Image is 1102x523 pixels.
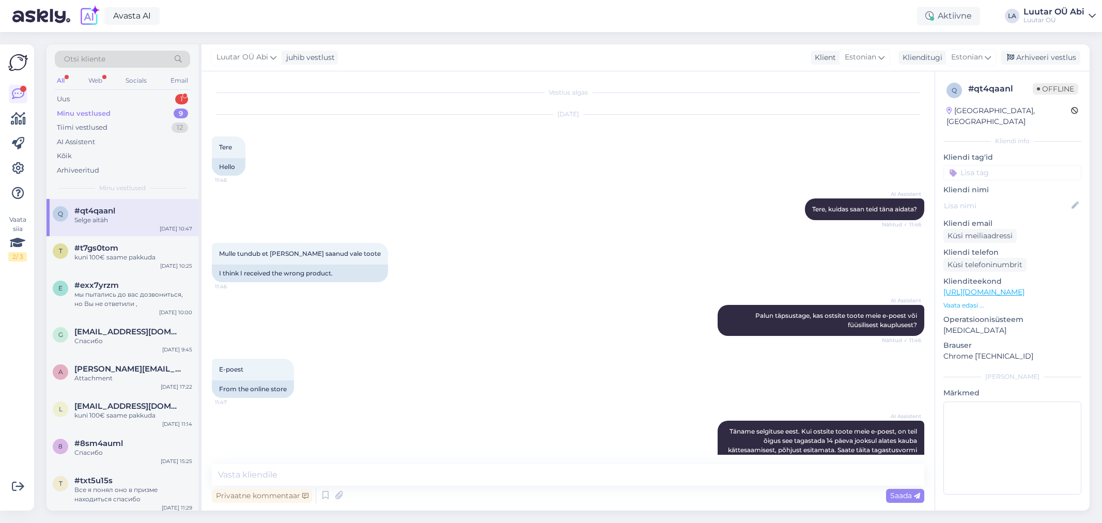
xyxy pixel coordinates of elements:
[64,54,105,65] span: Otsi kliente
[168,74,190,87] div: Email
[104,7,160,25] a: Avasta AI
[74,374,192,383] div: Attachment
[159,309,192,316] div: [DATE] 10:00
[951,52,983,63] span: Estonian
[74,327,182,336] span: grgr20002@gmail.com
[216,52,268,63] span: Luutar OÜ Abi
[943,258,1027,272] div: Küsi telefoninumbrit
[57,151,72,161] div: Kõik
[55,74,67,87] div: All
[882,297,921,304] span: AI Assistent
[917,7,980,25] div: Aktiivne
[212,489,313,503] div: Privaatne kommentaar
[282,52,335,63] div: juhib vestlust
[74,206,115,216] span: #qt4qaanl
[74,243,118,253] span: #t7gs0tom
[943,165,1081,180] input: Lisa tag
[58,368,63,376] span: a
[943,184,1081,195] p: Kliendi nimi
[74,336,192,346] div: Спасибо
[212,110,924,119] div: [DATE]
[74,485,192,504] div: Все я понял оно в призме находиться спасибо
[1005,9,1019,23] div: LA
[898,52,942,63] div: Klienditugi
[212,88,924,97] div: Vestlus algas
[943,276,1081,287] p: Klienditeekond
[1023,8,1096,24] a: Luutar OÜ AbiLuutar OÜ
[845,52,876,63] span: Estonian
[943,372,1081,381] div: [PERSON_NAME]
[74,439,123,448] span: #8sm4auml
[74,281,119,290] span: #exx7yrzm
[811,52,836,63] div: Klient
[212,158,245,176] div: Hello
[1023,16,1084,24] div: Luutar OÜ
[943,247,1081,258] p: Kliendi telefon
[8,252,27,261] div: 2 / 3
[212,380,294,398] div: From the online store
[215,283,254,290] span: 11:46
[74,448,192,457] div: Спасибо
[58,210,63,218] span: q
[86,74,104,87] div: Web
[162,346,192,353] div: [DATE] 9:45
[74,411,192,420] div: kuni 100€ saame pakkuda
[943,287,1025,297] a: [URL][DOMAIN_NAME]
[882,336,921,344] span: Nähtud ✓ 11:46
[943,314,1081,325] p: Operatsioonisüsteem
[943,351,1081,362] p: Chrome [TECHNICAL_ID]
[8,53,28,72] img: Askly Logo
[728,427,919,500] span: Täname selgituse eest. Kui ostsite toote meie e-poest, on teil õigus see tagastada 14 päeva jooks...
[212,265,388,282] div: I think I received the wrong product.
[123,74,149,87] div: Socials
[215,398,254,406] span: 11:47
[8,215,27,261] div: Vaata siia
[943,301,1081,310] p: Vaata edasi ...
[161,383,192,391] div: [DATE] 17:22
[99,183,146,193] span: Minu vestlused
[161,457,192,465] div: [DATE] 15:25
[943,340,1081,351] p: Brauser
[160,262,192,270] div: [DATE] 10:25
[1001,51,1080,65] div: Arhiveeri vestlus
[172,122,188,133] div: 12
[882,412,921,420] span: AI Assistent
[755,312,919,329] span: Palun täpsustage, kas ostsite toote meie e-poest või füüsilisest kauplusest?
[162,504,192,512] div: [DATE] 11:29
[74,216,192,225] div: Selge aitäh
[943,152,1081,163] p: Kliendi tag'id
[890,491,920,500] span: Saada
[160,225,192,233] div: [DATE] 10:47
[943,229,1017,243] div: Küsi meiliaadressi
[943,388,1081,398] p: Märkmed
[58,331,63,339] span: g
[74,364,182,374] span: artur-ser@internet.ru
[174,109,188,119] div: 9
[952,86,957,94] span: q
[882,221,921,228] span: Nähtud ✓ 11:46
[215,176,254,184] span: 11:46
[74,253,192,262] div: kuni 100€ saame pakkuda
[882,190,921,198] span: AI Assistent
[74,290,192,309] div: мы пытались до вас дозвониться, но Вы не ответили ,
[57,122,107,133] div: Tiimi vestlused
[944,200,1069,211] input: Lisa nimi
[59,247,63,255] span: t
[58,284,63,292] span: e
[946,105,1071,127] div: [GEOGRAPHIC_DATA], [GEOGRAPHIC_DATA]
[943,325,1081,336] p: [MEDICAL_DATA]
[58,442,63,450] span: 8
[812,205,917,213] span: Tere, kuidas saan teid täna aidata?
[943,218,1081,229] p: Kliendi email
[74,402,182,411] span: lahtristo@gmail.com
[1033,83,1078,95] span: Offline
[57,165,99,176] div: Arhiveeritud
[968,83,1033,95] div: # qt4qaanl
[57,109,111,119] div: Minu vestlused
[59,405,63,413] span: l
[57,137,95,147] div: AI Assistent
[79,5,100,27] img: explore-ai
[57,94,70,104] div: Uus
[1023,8,1084,16] div: Luutar OÜ Abi
[175,94,188,104] div: 1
